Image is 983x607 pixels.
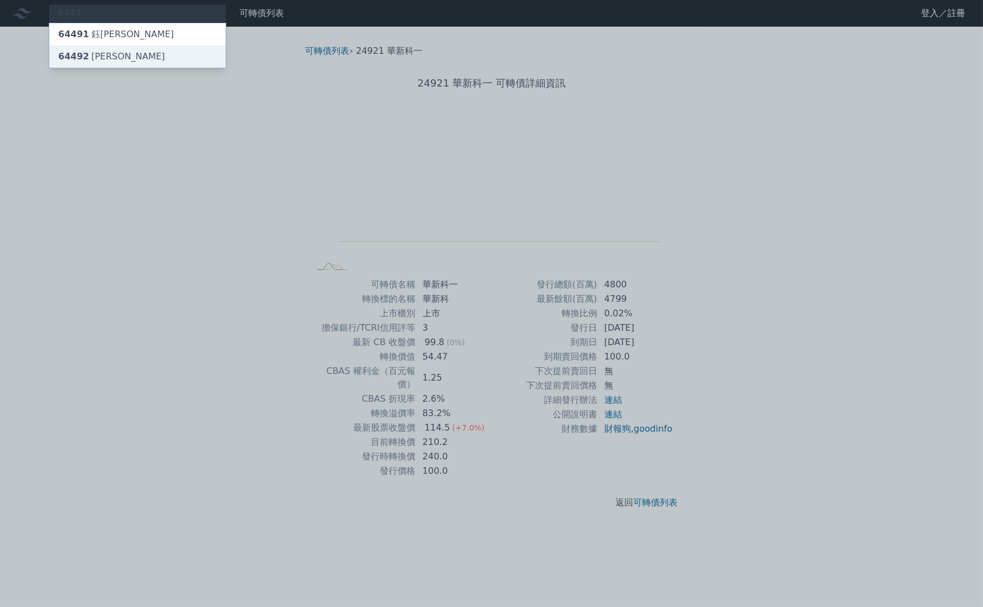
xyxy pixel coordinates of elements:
div: [PERSON_NAME] [58,50,165,63]
a: 64491鈺[PERSON_NAME] [49,23,226,45]
div: 鈺[PERSON_NAME] [58,28,174,41]
a: 64492[PERSON_NAME] [49,45,226,68]
span: 64491 [58,29,89,39]
span: 64492 [58,51,89,62]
